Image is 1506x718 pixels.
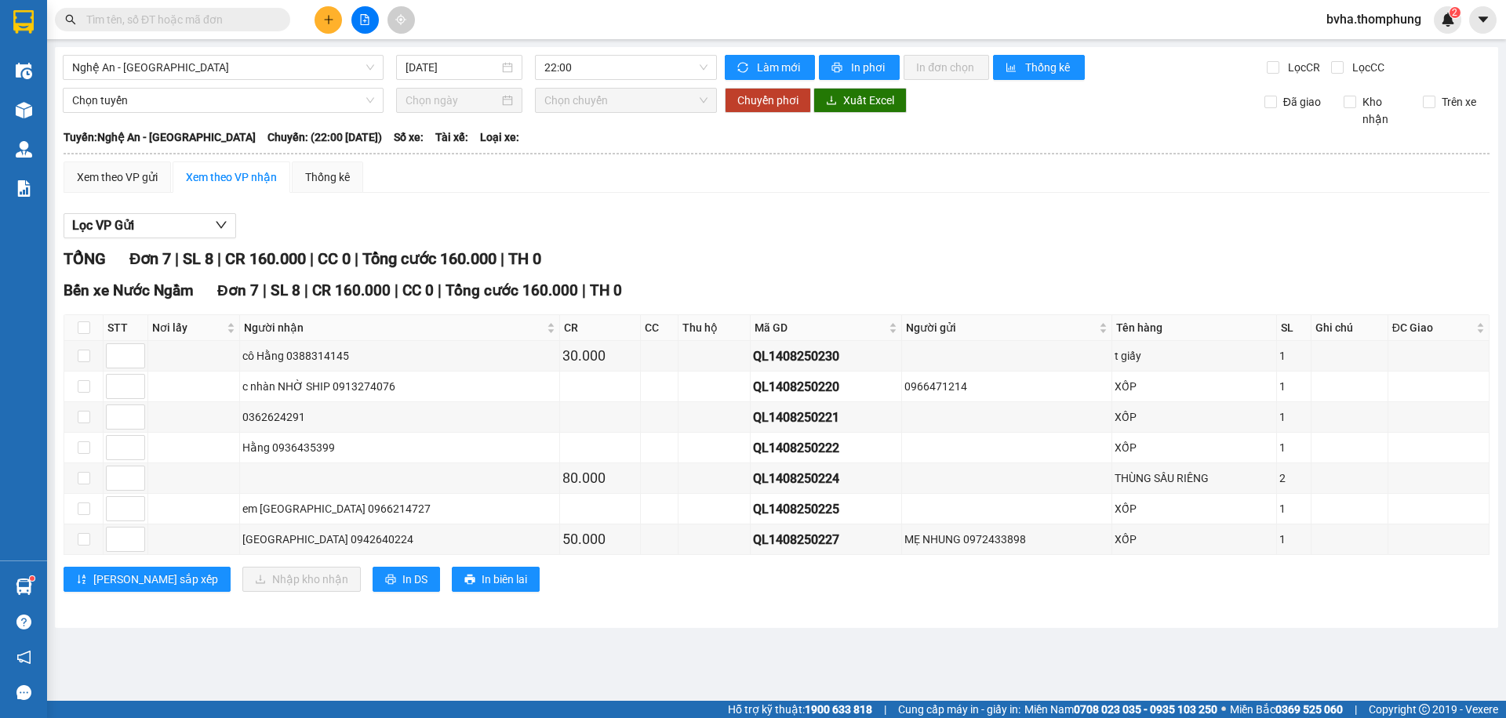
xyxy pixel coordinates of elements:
[263,281,267,299] span: |
[394,129,424,146] span: Số xe:
[544,89,708,112] span: Chọn chuyến
[267,129,382,146] span: Chuyến: (22:00 [DATE])
[508,249,541,268] span: TH 0
[582,281,586,299] span: |
[1476,13,1490,27] span: caret-down
[1419,704,1430,715] span: copyright
[1115,439,1274,456] div: XỐP
[64,567,231,592] button: sort-ascending[PERSON_NAME] sắp xếp
[753,346,899,366] div: QL1408250230
[129,249,171,268] span: Đơn 7
[76,574,87,586] span: sort-ascending
[725,55,815,80] button: syncLàm mới
[242,347,557,364] div: cô Hằng 0388314145
[500,249,504,268] span: |
[16,615,31,629] span: question-circle
[13,10,34,34] img: logo-vxr
[751,341,902,372] td: QL1408250230
[104,315,148,341] th: STT
[753,530,899,549] div: QL1408250227
[1024,701,1217,718] span: Miền Nam
[16,650,31,665] span: notification
[242,378,557,395] div: c nhàn NHỜ SHIP 0913274076
[65,14,76,25] span: search
[183,249,213,268] span: SL 8
[1355,701,1357,718] span: |
[406,92,499,109] input: Chọn ngày
[464,574,475,586] span: printer
[30,576,35,581] sup: 1
[217,249,221,268] span: |
[482,571,527,588] span: In biên lai
[72,56,374,79] span: Nghệ An - Hà Nội
[86,11,271,28] input: Tìm tên, số ĐT hoặc mã đơn
[753,469,899,488] div: QL1408250224
[904,531,1109,548] div: MẸ NHUNG 0972433898
[77,169,158,186] div: Xem theo VP gửi
[1392,319,1473,336] span: ĐC Giao
[641,315,678,341] th: CC
[1115,470,1274,487] div: THÙNG SẦU RIÊNG
[359,14,370,25] span: file-add
[93,571,218,588] span: [PERSON_NAME] sắp xếp
[355,249,358,268] span: |
[1115,408,1274,426] div: XỐP
[1115,531,1274,548] div: XỐP
[242,531,557,548] div: [GEOGRAPHIC_DATA] 0942640224
[1115,378,1274,395] div: XỐP
[64,213,236,238] button: Lọc VP Gửi
[1282,59,1322,76] span: Lọc CR
[310,249,314,268] span: |
[1356,93,1411,128] span: Kho nhận
[452,567,540,592] button: printerIn biên lai
[562,467,637,489] div: 80.000
[819,55,900,80] button: printerIn phơi
[544,56,708,79] span: 22:00
[186,169,277,186] div: Xem theo VP nhận
[562,528,637,550] div: 50.000
[64,249,106,268] span: TỔNG
[826,95,837,107] span: download
[590,281,622,299] span: TH 0
[1115,347,1274,364] div: t giấy
[305,169,350,186] div: Thống kê
[446,281,578,299] span: Tổng cước 160.000
[906,319,1096,336] span: Người gửi
[1221,706,1226,713] span: ⚪️
[312,281,391,299] span: CR 160.000
[395,14,406,25] span: aim
[884,701,886,718] span: |
[64,281,194,299] span: Bến xe Nước Ngầm
[728,701,872,718] span: Hỗ trợ kỹ thuật:
[993,55,1085,80] button: bar-chartThống kê
[1346,59,1387,76] span: Lọc CC
[395,281,398,299] span: |
[1277,93,1327,111] span: Đã giao
[351,6,379,34] button: file-add
[678,315,751,341] th: Thu hộ
[898,701,1020,718] span: Cung cấp máy in - giấy in:
[755,319,886,336] span: Mã GD
[751,494,902,524] td: QL1408250225
[1025,59,1072,76] span: Thống kê
[1314,9,1434,29] span: bvha.thomphung
[725,88,811,113] button: Chuyển phơi
[72,89,374,112] span: Chọn tuyến
[1279,408,1309,426] div: 1
[1279,531,1309,548] div: 1
[1006,62,1019,74] span: bar-chart
[175,249,179,268] span: |
[851,59,887,76] span: In phơi
[215,219,227,231] span: down
[562,345,637,367] div: 30.000
[242,567,361,592] button: downloadNhập kho nhận
[805,703,872,716] strong: 1900 633 818
[406,59,499,76] input: 14/08/2025
[217,281,259,299] span: Đơn 7
[753,377,899,397] div: QL1408250220
[64,131,256,143] b: Tuyến: Nghệ An - [GEOGRAPHIC_DATA]
[16,141,32,158] img: warehouse-icon
[1450,7,1461,18] sup: 2
[1115,500,1274,517] div: XỐP
[751,524,902,555] td: QL1408250227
